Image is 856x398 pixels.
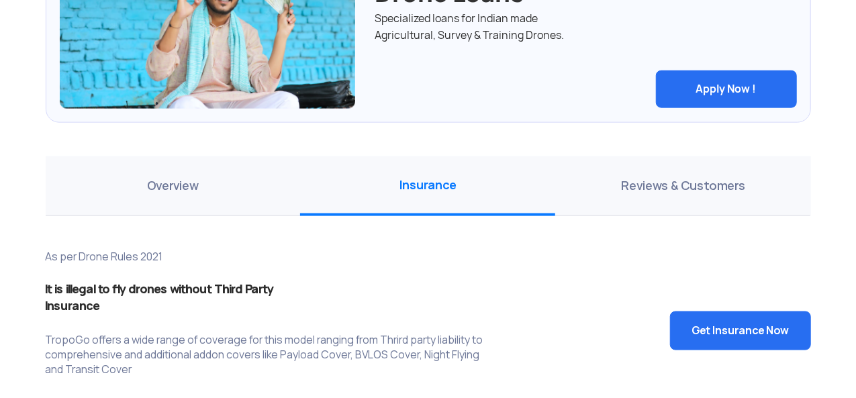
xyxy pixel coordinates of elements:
[656,70,797,108] button: Apply Now !
[46,236,293,264] p: As per Drone Rules 2021
[300,156,555,216] span: Insurance
[670,311,811,350] button: Get Insurance Now
[46,156,301,216] span: Overview
[375,10,797,44] div: Specialized loans for Indian made Agricultural, Survey & Training Drones.
[46,319,484,377] p: TropoGo offers a wide range of coverage for this model ranging from Thrird party liability to com...
[555,156,810,216] span: Reviews & Customers
[46,281,293,314] h4: It is illegal to fly drones without Third Party Insurance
